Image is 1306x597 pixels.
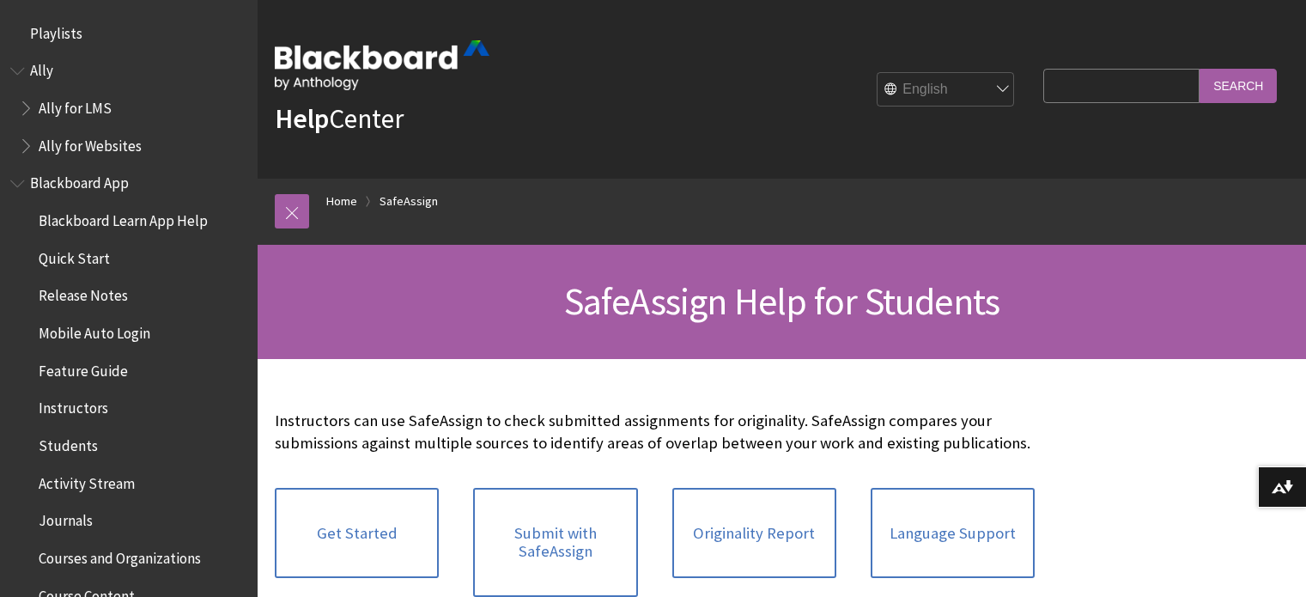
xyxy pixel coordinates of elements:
span: Instructors [39,394,108,417]
strong: Help [275,101,329,136]
span: Blackboard Learn App Help [39,206,208,229]
span: Feature Guide [39,356,128,380]
span: Blackboard App [30,169,129,192]
span: Ally for Websites [39,131,142,155]
a: Submit with SafeAssign [473,488,637,597]
span: Students [39,431,98,454]
nav: Book outline for Anthology Ally Help [10,57,247,161]
span: Ally [30,57,53,80]
span: Ally for LMS [39,94,112,117]
span: Activity Stream [39,469,135,492]
img: Blackboard by Anthology [275,40,489,90]
p: Instructors can use SafeAssign to check submitted assignments for originality. SafeAssign compare... [275,410,1035,454]
span: Quick Start [39,244,110,267]
a: Get Started [275,488,439,579]
span: Journals [39,507,93,530]
span: Mobile Auto Login [39,319,150,342]
a: HelpCenter [275,101,404,136]
span: Playlists [30,19,82,42]
span: Release Notes [39,282,128,305]
input: Search [1200,69,1277,102]
span: Courses and Organizations [39,544,201,567]
a: Language Support [871,488,1035,579]
span: SafeAssign Help for Students [564,277,1000,325]
a: Home [326,191,357,212]
nav: Book outline for Playlists [10,19,247,48]
a: Originality Report [672,488,836,579]
select: Site Language Selector [878,73,1015,107]
a: SafeAssign [380,191,438,212]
